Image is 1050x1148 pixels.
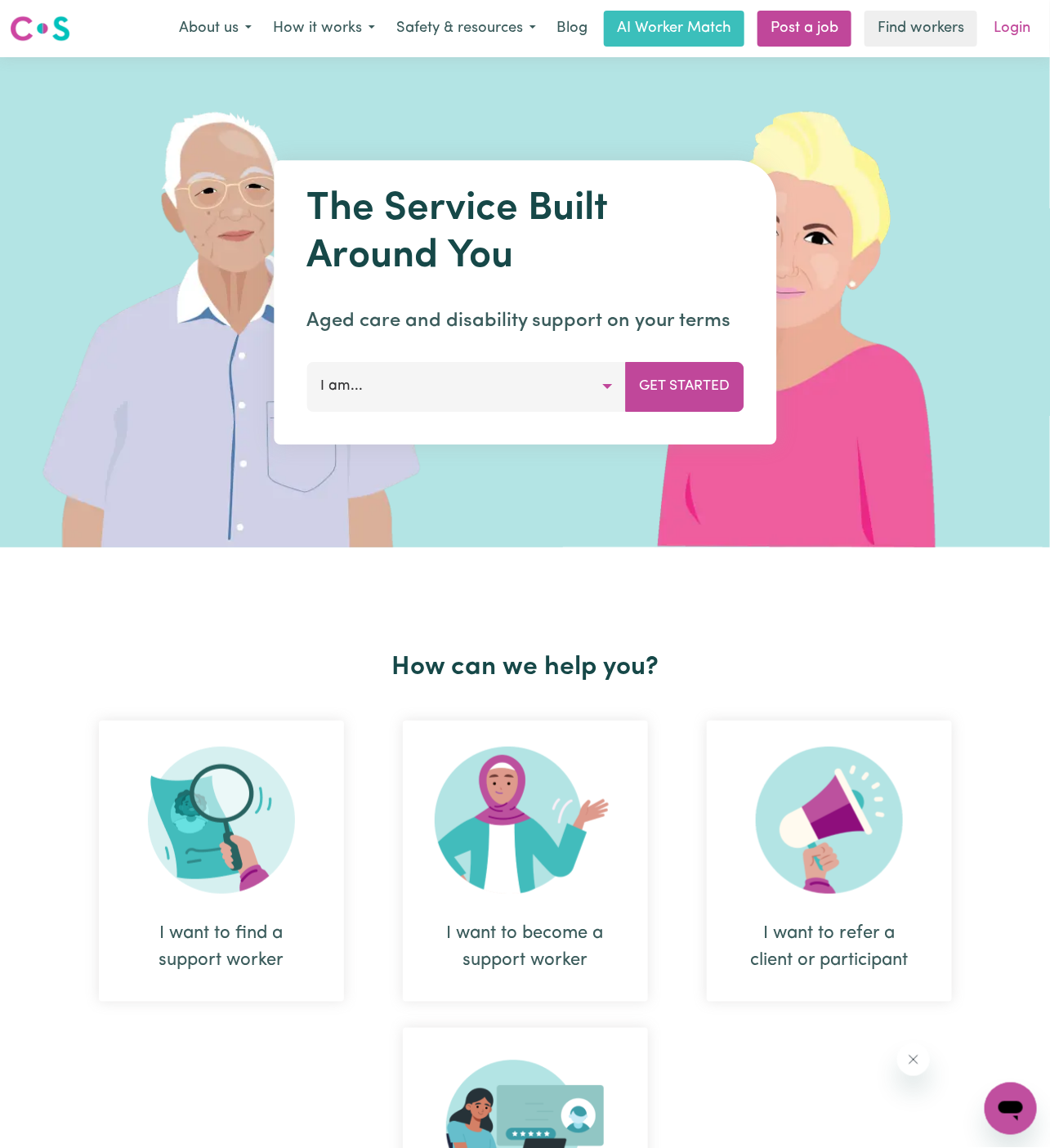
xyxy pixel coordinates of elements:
img: Refer [756,747,903,894]
p: Aged care and disability support on your terms [306,306,744,336]
div: I want to refer a client or participant [707,721,952,1002]
iframe: Button to launch messaging window [985,1083,1037,1135]
div: I want to find a support worker [138,920,305,974]
img: Careseekers logo [10,14,70,43]
a: AI Worker Match [604,11,744,47]
img: Search [148,747,295,894]
div: I want to become a support worker [442,920,609,974]
button: Get Started [625,362,744,411]
h2: How can we help you? [69,652,981,683]
div: I want to become a support worker [403,721,648,1002]
a: Find workers [865,11,977,47]
h1: The Service Built Around You [306,186,744,280]
a: Careseekers logo [10,10,70,47]
span: Need any help? [10,11,99,25]
button: How it works [262,11,386,46]
div: I want to find a support worker [99,721,344,1002]
button: About us [168,11,262,46]
button: Safety & resources [386,11,547,46]
iframe: Close message [897,1043,930,1076]
button: I am... [306,362,626,411]
a: Post a job [757,11,851,47]
div: I want to refer a client or participant [746,920,913,974]
a: Blog [547,11,597,47]
a: Login [984,11,1040,47]
img: Become Worker [435,747,616,894]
